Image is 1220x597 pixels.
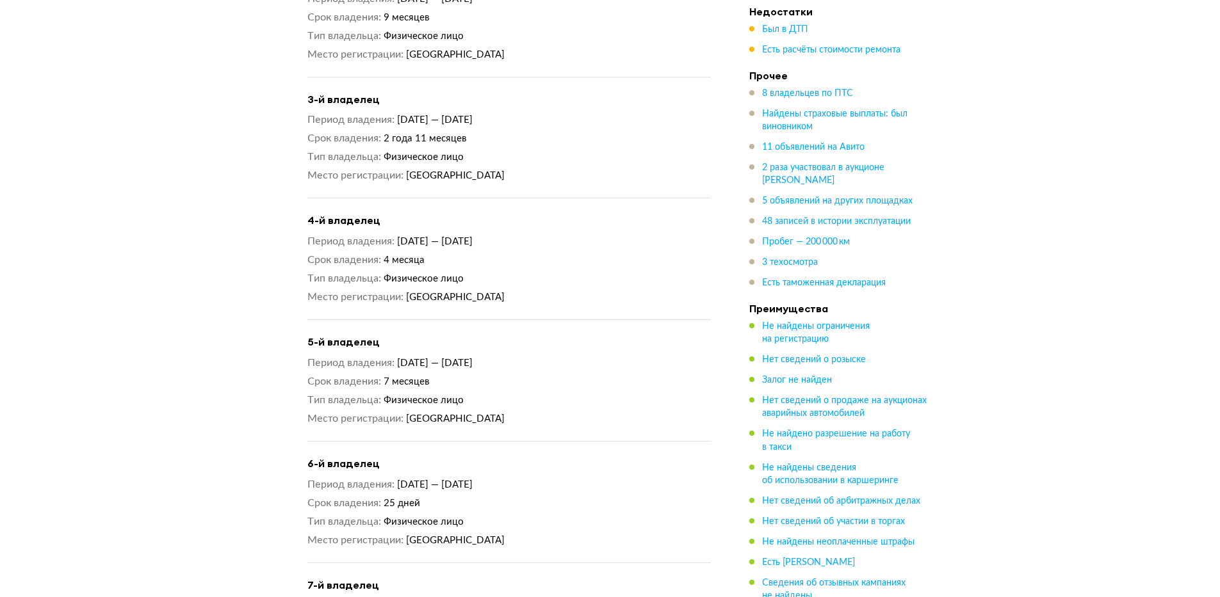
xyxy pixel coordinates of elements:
dt: Период владения [307,478,394,491]
dt: Тип владельца [307,272,381,285]
dt: Период владения [307,113,394,127]
dt: Тип владельца [307,394,381,407]
span: [GEOGRAPHIC_DATA] [406,292,505,302]
span: 3 техосмотра [762,258,818,267]
span: Не найдены ограничения на регистрацию [762,322,870,344]
dt: Период владения [307,356,394,370]
dt: Период владения [307,235,394,248]
span: 8 владельцев по ПТС [762,89,853,98]
dt: Место регистрации [307,48,403,61]
dt: Срок владения [307,132,381,145]
span: Не найдены сведения об использовании в каршеринге [762,463,899,484]
span: Физическое лицо [384,152,464,162]
span: 4 месяца [384,255,425,265]
dt: Место регистрации [307,412,403,426]
span: Пробег — 200 000 км [762,237,850,246]
h4: 5-й владелец [307,335,711,349]
span: Не найдены неоплаченные штрафы [762,537,915,546]
dt: Тип владельца [307,29,381,43]
span: [GEOGRAPHIC_DATA] [406,536,505,545]
span: [GEOGRAPHIC_DATA] [406,50,505,60]
span: Был в ДТП [762,25,808,34]
span: 9 месяцев [384,13,430,22]
h4: Недостатки [749,5,929,18]
dt: Тип владельца [307,515,381,529]
span: Нет сведений об участии в торгах [762,516,905,525]
h4: 4-й владелец [307,214,711,227]
span: [GEOGRAPHIC_DATA] [406,171,505,180]
span: 48 записей в истории эксплуатации [762,217,911,226]
span: Физическое лицо [384,395,464,405]
dt: Место регистрации [307,291,403,304]
span: [DATE] — [DATE] [397,115,473,125]
span: Нет сведений об арбитражных делах [762,496,920,505]
span: Физическое лицо [384,31,464,41]
h4: Прочее [749,69,929,82]
h4: 3-й владелец [307,93,711,106]
span: Физическое лицо [384,517,464,527]
h4: Преимущества [749,302,929,315]
span: 11 объявлений на Авито [762,143,865,152]
span: Физическое лицо [384,274,464,283]
span: Не найдено разрешение на работу в такси [762,429,910,451]
span: Нет сведений о розыске [762,355,866,364]
span: 25 дней [384,498,420,508]
span: 7 месяцев [384,377,430,386]
dt: Срок владения [307,375,381,388]
span: Нет сведений о продаже на аукционах аварийных автомобилей [762,396,927,418]
span: [DATE] — [DATE] [397,358,473,368]
span: Есть таможенная декларация [762,278,886,287]
span: Есть расчёты стоимости ремонта [762,45,900,54]
span: Есть [PERSON_NAME] [762,557,855,566]
dt: Место регистрации [307,169,403,182]
span: [DATE] — [DATE] [397,237,473,246]
span: Залог не найден [762,376,832,385]
dt: Место регистрации [307,534,403,547]
span: 5 объявлений на других площадках [762,196,913,205]
h4: 6-й владелец [307,457,711,470]
span: 2 года 11 месяцев [384,134,467,143]
span: 2 раза участвовал в аукционе [PERSON_NAME] [762,163,884,185]
span: [GEOGRAPHIC_DATA] [406,414,505,424]
dt: Срок владения [307,253,381,267]
span: Найдены страховые выплаты: был виновником [762,109,907,131]
h4: 7-й владелец [307,578,711,592]
span: [DATE] — [DATE] [397,480,473,490]
dt: Тип владельца [307,150,381,164]
dt: Срок владения [307,11,381,24]
dt: Срок владения [307,497,381,510]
